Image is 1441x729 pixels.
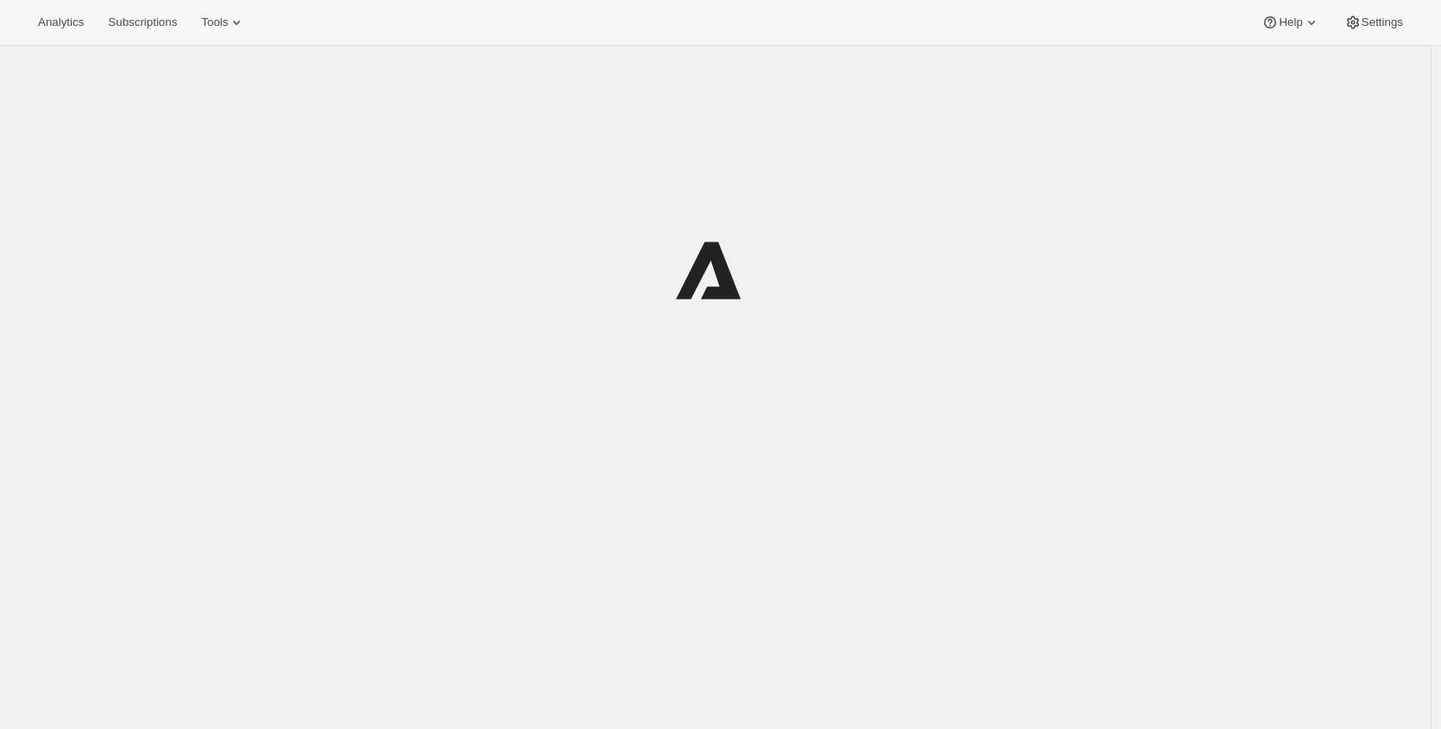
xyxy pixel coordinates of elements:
button: Tools [191,10,256,35]
span: Help [1279,16,1302,29]
button: Help [1251,10,1330,35]
span: Settings [1362,16,1403,29]
button: Analytics [28,10,94,35]
span: Tools [201,16,228,29]
span: Analytics [38,16,84,29]
button: Subscriptions [98,10,187,35]
button: Settings [1334,10,1413,35]
span: Subscriptions [108,16,177,29]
